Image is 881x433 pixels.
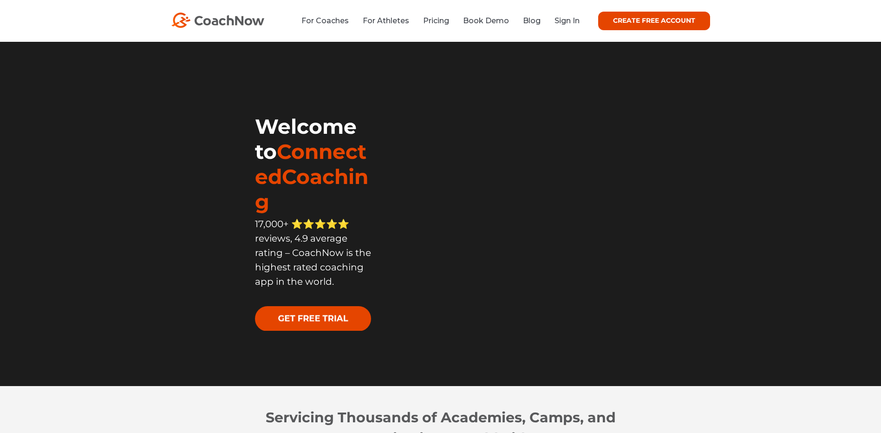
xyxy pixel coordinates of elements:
[363,16,409,25] a: For Athletes
[523,16,541,25] a: Blog
[555,16,580,25] a: Sign In
[598,12,710,30] a: CREATE FREE ACCOUNT
[255,306,371,331] img: GET FREE TRIAL
[423,16,449,25] a: Pricing
[255,114,374,214] h1: Welcome to
[171,13,264,28] img: CoachNow Logo
[301,16,349,25] a: For Coaches
[255,218,371,287] span: 17,000+ ⭐️⭐️⭐️⭐️⭐️ reviews, 4.9 average rating – CoachNow is the highest rated coaching app in th...
[255,139,368,214] span: ConnectedCoaching
[463,16,509,25] a: Book Demo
